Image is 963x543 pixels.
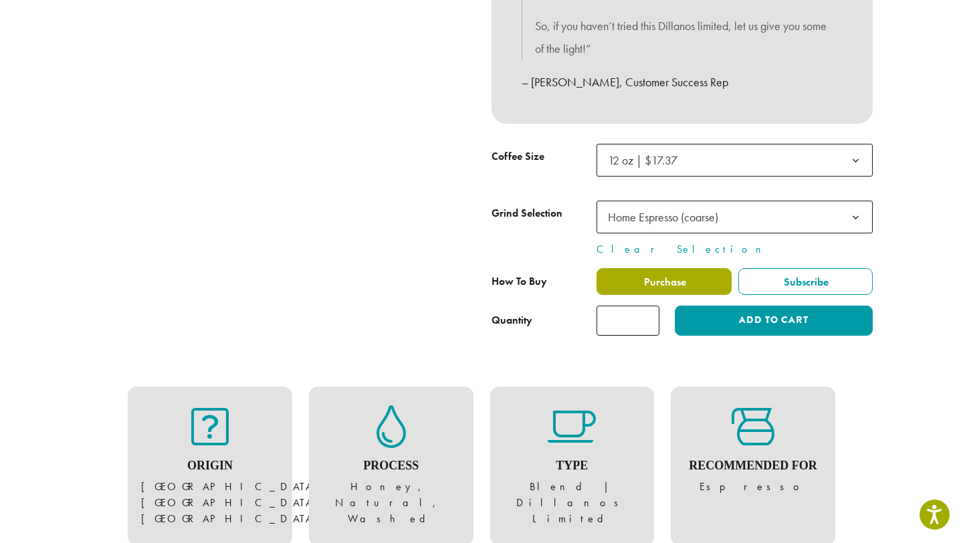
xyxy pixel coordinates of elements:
label: Coffee Size [492,147,597,167]
span: Subscribe [782,275,829,289]
span: How To Buy [492,274,547,288]
div: Quantity [492,312,532,328]
span: Home Espresso (coarse) [608,209,718,225]
figure: Blend | Dillanos Limited [504,405,641,527]
span: 12 oz | $17.37 [608,152,677,168]
span: Home Espresso (coarse) [597,201,873,233]
p: – [PERSON_NAME], Customer Success Rep [522,71,843,94]
figure: [GEOGRAPHIC_DATA], [GEOGRAPHIC_DATA], [GEOGRAPHIC_DATA] [141,405,279,527]
span: Home Espresso (coarse) [603,204,732,230]
span: Purchase [642,275,686,289]
h4: Origin [141,459,279,473]
h4: Recommended For [684,459,822,473]
figure: Honey, Natural, Washed [322,405,460,527]
h4: Process [322,459,460,473]
figure: Espresso [684,405,822,495]
button: Add to cart [675,306,873,336]
span: 12 oz | $17.37 [597,144,873,177]
input: Product quantity [597,306,659,336]
p: So, if you haven’t tried this Dillanos limited, let us give you some of the light!” [535,15,829,60]
label: Grind Selection [492,204,597,223]
a: Clear Selection [597,241,873,257]
h4: Type [504,459,641,473]
span: 12 oz | $17.37 [603,147,691,173]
